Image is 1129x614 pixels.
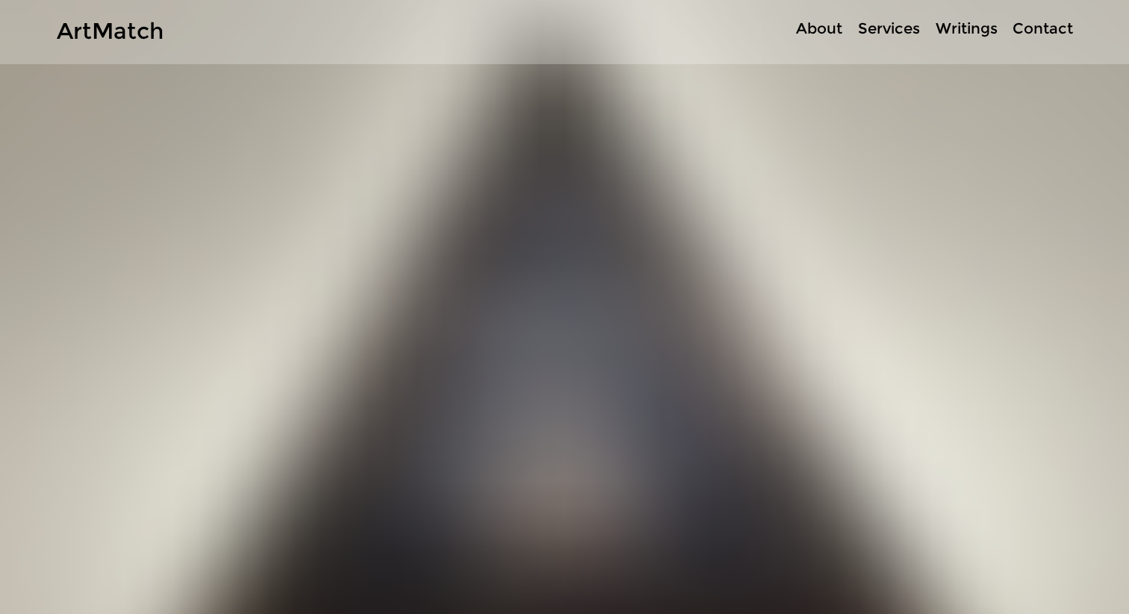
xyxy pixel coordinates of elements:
p: Services [850,18,927,40]
a: Writings [927,18,1005,40]
p: Writings [928,18,1005,40]
a: Services [850,18,927,40]
a: Contact [1005,18,1080,40]
a: About [788,18,850,40]
p: About [789,18,850,40]
a: ArtMatch [57,17,164,45]
nav: Site [741,18,1080,40]
p: Contact [1005,18,1080,40]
